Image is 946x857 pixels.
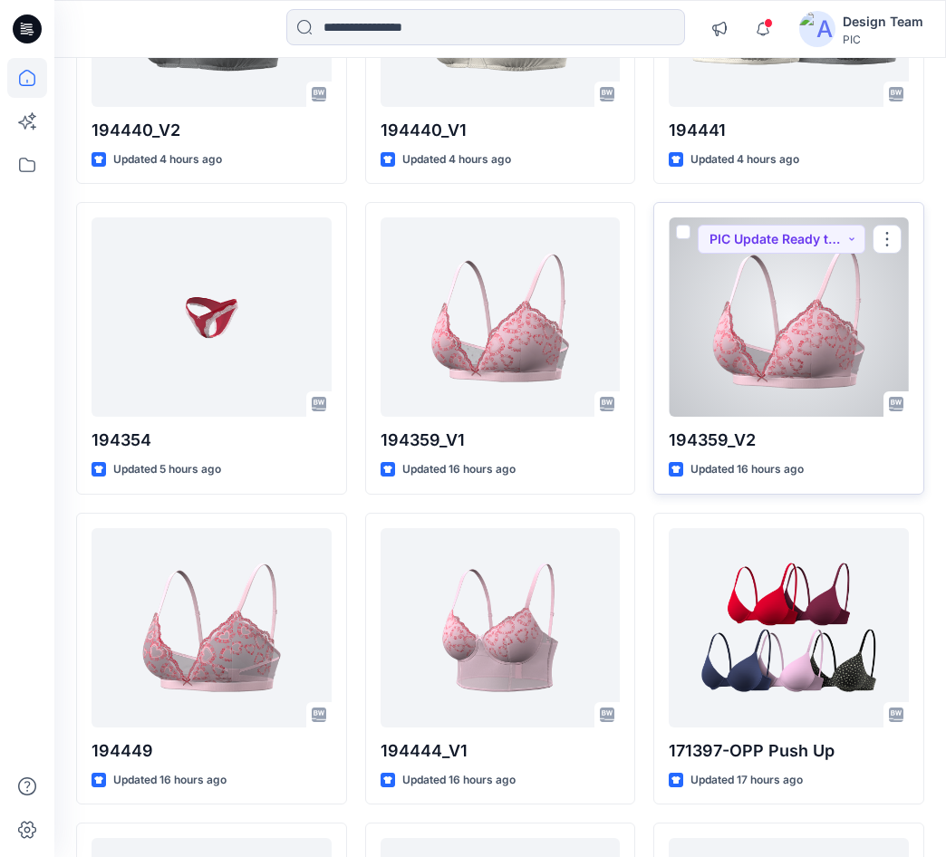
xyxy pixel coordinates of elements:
[669,528,909,727] a: 171397-OPP Push Up
[402,150,511,169] p: Updated 4 hours ago
[381,738,621,764] p: 194444_V1
[843,11,923,33] div: Design Team
[92,118,332,143] p: 194440_V2
[669,118,909,143] p: 194441
[381,217,621,417] a: 194359_V1
[843,33,923,46] div: PIC
[690,150,799,169] p: Updated 4 hours ago
[669,738,909,764] p: 171397-OPP Push Up
[799,11,835,47] img: avatar
[381,118,621,143] p: 194440_V1
[92,428,332,453] p: 194354
[113,771,227,790] p: Updated 16 hours ago
[669,428,909,453] p: 194359_V2
[113,150,222,169] p: Updated 4 hours ago
[381,528,621,727] a: 194444_V1
[690,460,804,479] p: Updated 16 hours ago
[669,217,909,417] a: 194359_V2
[92,738,332,764] p: 194449
[113,460,221,479] p: Updated 5 hours ago
[92,217,332,417] a: 194354
[402,460,516,479] p: Updated 16 hours ago
[690,771,803,790] p: Updated 17 hours ago
[402,771,516,790] p: Updated 16 hours ago
[381,428,621,453] p: 194359_V1
[92,528,332,727] a: 194449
